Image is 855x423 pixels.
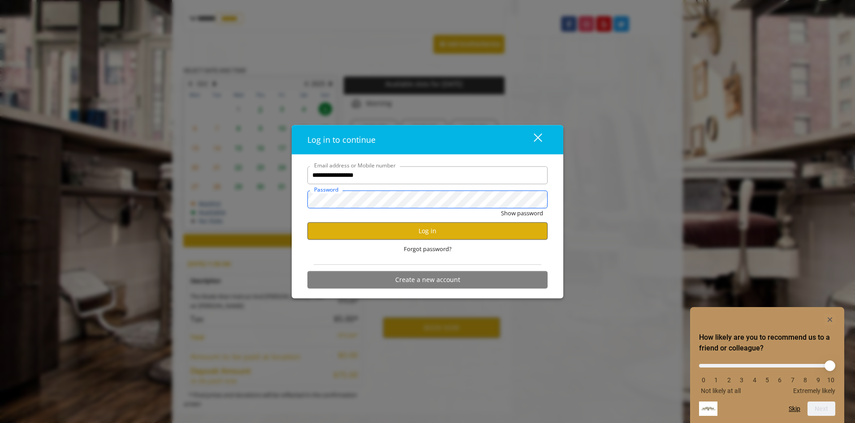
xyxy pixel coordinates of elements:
input: Email address or Mobile number [307,166,548,184]
li: 1 [712,376,721,384]
button: Next question [807,402,835,416]
li: 7 [788,376,797,384]
div: close dialog [523,133,541,146]
li: 0 [699,376,708,384]
li: 6 [775,376,784,384]
div: How likely are you to recommend us to a friend or colleague? Select an option from 0 to 10, with ... [699,314,835,416]
input: Password [307,190,548,208]
label: Email address or Mobile number [310,161,400,169]
span: Not likely at all [701,387,741,394]
h2: How likely are you to recommend us to a friend or colleague? Select an option from 0 to 10, with ... [699,332,835,354]
button: Skip [789,405,800,412]
span: Log in to continue [307,134,376,145]
li: 8 [801,376,810,384]
button: Hide survey [825,314,835,325]
li: 5 [763,376,772,384]
li: 3 [737,376,746,384]
span: Extremely likely [793,387,835,394]
label: Password [310,185,343,193]
li: 10 [826,376,835,384]
li: 9 [814,376,823,384]
span: Forgot password? [404,244,452,253]
li: 4 [750,376,759,384]
button: Log in [307,222,548,239]
li: 2 [725,376,734,384]
div: How likely are you to recommend us to a friend or colleague? Select an option from 0 to 10, with ... [699,357,835,394]
button: close dialog [517,130,548,149]
button: Show password [501,208,543,218]
button: Create a new account [307,271,548,288]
